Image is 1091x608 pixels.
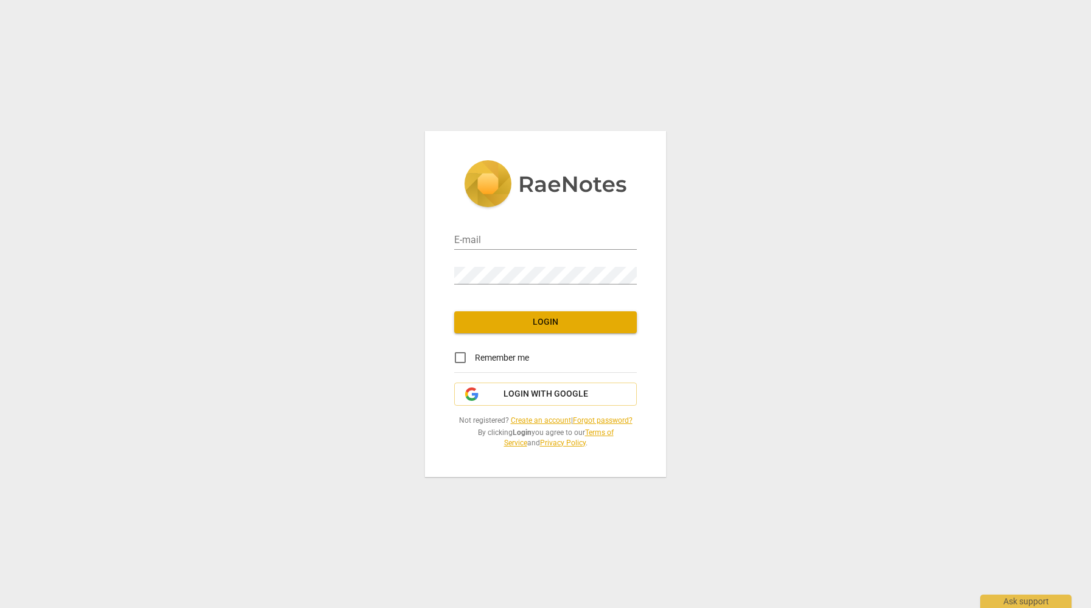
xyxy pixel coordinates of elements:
a: Forgot password? [573,416,633,425]
b: Login [513,428,531,437]
img: 5ac2273c67554f335776073100b6d88f.svg [464,160,627,210]
span: Not registered? | [454,415,637,426]
a: Privacy Policy [540,439,586,447]
a: Terms of Service [504,428,614,447]
span: By clicking you agree to our and . [454,428,637,448]
div: Ask support [980,595,1072,608]
button: Login with Google [454,383,637,406]
span: Login with Google [503,388,588,400]
a: Create an account [511,416,571,425]
span: Remember me [475,352,529,364]
span: Login [464,316,627,328]
button: Login [454,311,637,333]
